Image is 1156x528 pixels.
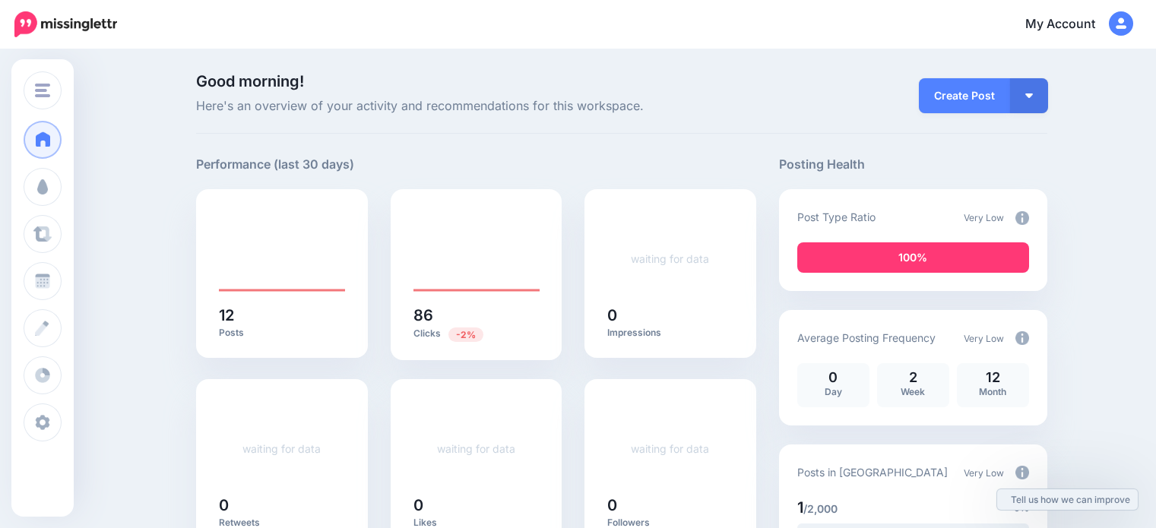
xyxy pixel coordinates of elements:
h5: 0 [413,498,540,513]
span: /2,000 [803,502,838,515]
img: arrow-down-white.png [1025,93,1033,98]
p: Post Type Ratio [797,208,876,226]
h5: Performance (last 30 days) [196,155,354,174]
p: Average Posting Frequency [797,329,936,346]
h5: 0 [607,498,733,513]
span: Day [825,386,842,397]
span: Very Low [964,212,1004,223]
img: info-circle-grey.png [1015,211,1029,225]
h5: 0 [607,308,733,323]
span: Good morning! [196,72,304,90]
span: Week [901,386,925,397]
img: info-circle-grey.png [1015,331,1029,345]
span: Here's an overview of your activity and recommendations for this workspace. [196,96,756,116]
img: menu.png [35,84,50,97]
p: Posts in [GEOGRAPHIC_DATA] [797,463,948,481]
span: 1 [797,498,803,517]
a: Tell us how we can improve [997,489,1138,510]
p: Clicks [413,327,540,341]
span: Month [979,386,1006,397]
img: info-circle-grey.png [1015,466,1029,479]
span: Very Low [964,467,1004,479]
div: 100% of your posts in the last 30 days have been from Curated content [797,242,1029,273]
span: Very Low [964,333,1004,344]
h5: 0 [219,498,345,513]
h5: Posting Health [779,155,1047,174]
a: waiting for data [437,442,515,455]
p: Posts [219,327,345,339]
p: Impressions [607,327,733,339]
p: 2 [885,371,942,384]
a: My Account [1010,6,1133,43]
h5: 12 [219,308,345,323]
span: Previous period: 88 [448,327,483,342]
a: waiting for data [631,252,709,265]
h5: 86 [413,308,540,323]
p: 0 [805,371,862,384]
a: waiting for data [631,442,709,455]
p: 12 [964,371,1021,384]
a: Create Post [919,78,1010,113]
img: Missinglettr [14,11,117,37]
a: waiting for data [242,442,321,455]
